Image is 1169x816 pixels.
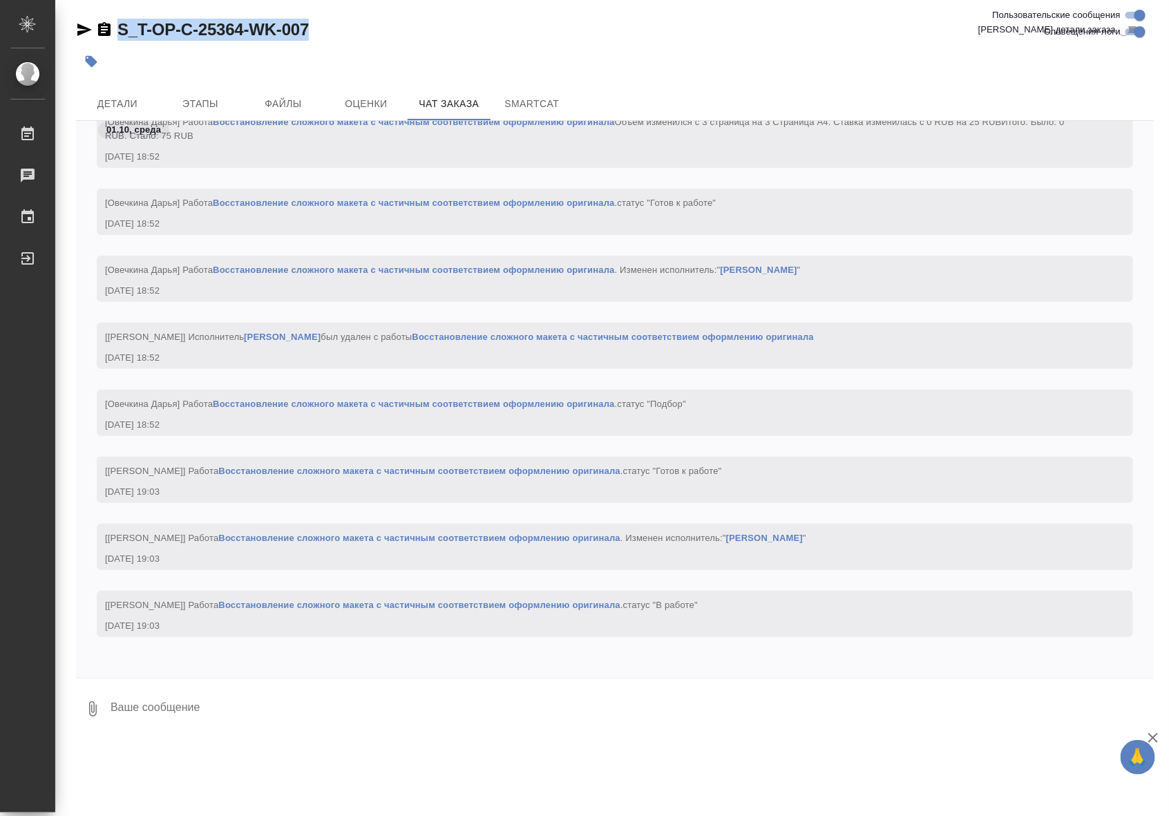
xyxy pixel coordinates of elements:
[218,600,620,610] a: Восстановление сложного макета с частичным соответствием оформлению оригинала
[76,46,106,77] button: Добавить тэг
[106,123,161,137] p: 01.10, среда
[623,466,722,476] span: статус "Готов к работе"
[721,265,797,275] a: [PERSON_NAME]
[105,265,801,275] span: [Овечкина Дарья] Работа . Изменен исполнитель:
[105,217,1085,231] div: [DATE] 18:52
[218,533,620,543] a: Восстановление сложного макета с частичным соответствием оформлению оригинала
[105,418,1085,432] div: [DATE] 18:52
[499,95,565,113] span: SmartCat
[213,399,615,409] a: Восстановление сложного макета с частичным соответствием оформлению оригинала
[213,198,615,208] a: Восстановление сложного макета с частичным соответствием оформлению оригинала
[105,351,1085,365] div: [DATE] 18:52
[623,600,698,610] span: статус "В работе"
[244,332,321,342] a: [PERSON_NAME]
[117,20,309,39] a: S_T-OP-C-25364-WK-007
[105,198,716,208] span: [Овечкина Дарья] Работа .
[84,95,151,113] span: Детали
[416,95,482,113] span: Чат заказа
[726,533,803,543] a: [PERSON_NAME]
[105,485,1085,499] div: [DATE] 19:03
[105,332,814,342] span: [[PERSON_NAME]] Исполнитель был удален с работы
[76,21,93,38] button: Скопировать ссылку для ЯМессенджера
[213,265,615,275] a: Восстановление сложного макета с частичным соответствием оформлению оригинала
[105,284,1085,298] div: [DATE] 18:52
[1126,743,1150,772] span: 🙏
[167,95,234,113] span: Этапы
[96,21,113,38] button: Скопировать ссылку
[105,399,686,409] span: [Овечкина Дарья] Работа .
[1044,25,1121,39] span: Оповещения-логи
[978,23,1116,37] span: [PERSON_NAME] детали заказа
[618,399,686,409] span: статус "Подбор"
[105,533,806,543] span: [[PERSON_NAME]] Работа . Изменен исполнитель:
[218,466,620,476] a: Восстановление сложного макета с частичным соответствием оформлению оригинала
[717,265,801,275] span: " "
[618,198,716,208] span: статус "Готов к работе"
[333,95,399,113] span: Оценки
[105,600,698,610] span: [[PERSON_NAME]] Работа .
[105,150,1085,164] div: [DATE] 18:52
[105,619,1085,633] div: [DATE] 19:03
[105,552,1085,566] div: [DATE] 19:03
[992,8,1121,22] span: Пользовательские сообщения
[412,332,815,342] a: Восстановление сложного макета с частичным соответствием оформлению оригинала
[1121,740,1155,775] button: 🙏
[250,95,316,113] span: Файлы
[105,466,722,476] span: [[PERSON_NAME]] Работа .
[723,533,806,543] span: " "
